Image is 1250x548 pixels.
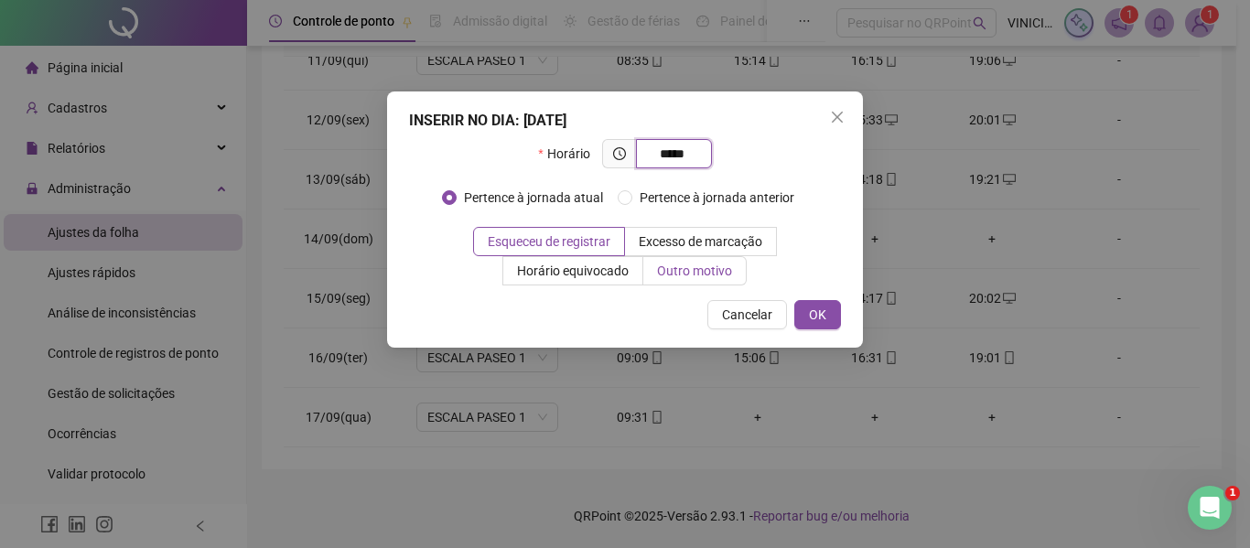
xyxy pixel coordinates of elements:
[457,188,610,208] span: Pertence à jornada atual
[830,110,845,124] span: close
[657,263,732,278] span: Outro motivo
[722,305,772,325] span: Cancelar
[517,263,629,278] span: Horário equivocado
[794,300,841,329] button: OK
[809,305,826,325] span: OK
[613,147,626,160] span: clock-circle
[823,102,852,132] button: Close
[707,300,787,329] button: Cancelar
[538,139,601,168] label: Horário
[639,234,762,249] span: Excesso de marcação
[488,234,610,249] span: Esqueceu de registrar
[1225,486,1240,500] span: 1
[409,110,841,132] div: INSERIR NO DIA : [DATE]
[1188,486,1232,530] iframe: Intercom live chat
[632,188,802,208] span: Pertence à jornada anterior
